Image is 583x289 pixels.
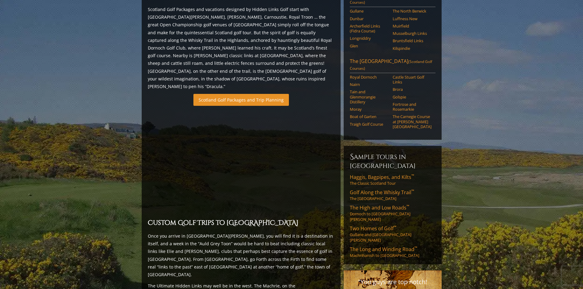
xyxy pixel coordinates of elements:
a: Scotland Golf Packages and Trip Planning [193,94,289,106]
span: The High and Low Roads [350,204,409,211]
a: Boat of Garten [350,114,389,119]
sup: ™ [406,204,409,209]
p: Scotland Golf Packages and vacations designed by Hidden Links Golf start with [GEOGRAPHIC_DATA][P... [148,6,334,90]
a: Gullane [350,9,389,13]
h6: Sample Tours in [GEOGRAPHIC_DATA] [350,152,435,170]
a: Longniddry [350,36,389,41]
span: (Scotland Golf Courses) [350,59,432,71]
a: Bruntsfield Links [393,38,432,43]
sup: ™ [411,173,414,178]
sup: ™ [414,245,417,250]
p: Once you arrive in [GEOGRAPHIC_DATA][PERSON_NAME], you will find it is a destination in itself, a... [148,232,334,278]
h2: Custom Golf Trips to [GEOGRAPHIC_DATA] [148,218,334,228]
a: The Long and Winding Road™Machrihanish to [GEOGRAPHIC_DATA] [350,246,435,258]
a: The North Berwick [393,9,432,13]
a: Royal Dornoch [350,75,389,80]
a: Moray [350,107,389,112]
a: Golspie [393,94,432,99]
a: Archerfield Links (Fidra Course) [350,24,389,34]
a: Musselburgh Links [393,31,432,36]
a: Brora [393,87,432,92]
iframe: Sir-Nick-favorite-Open-Rota-Venues [148,109,334,214]
a: The High and Low Roads™Dornoch to [GEOGRAPHIC_DATA][PERSON_NAME] [350,204,435,222]
sup: ™ [394,224,396,230]
a: Nairn [350,82,389,87]
a: Kilspindie [393,46,432,51]
a: Two Homes of Golf™Gullane and [GEOGRAPHIC_DATA][PERSON_NAME] [350,225,435,243]
a: Golf Along the Whisky Trail™The [GEOGRAPHIC_DATA] [350,189,435,201]
span: Haggis, Bagpipes, and Kilts [350,174,414,180]
a: Glen [350,43,389,48]
a: Tain and Glenmorangie Distillery [350,89,389,104]
a: Castle Stuart Golf Links [393,75,432,85]
a: Fortrose and Rosemarkie [393,102,432,112]
a: Traigh Golf Course [350,122,389,127]
span: The Long and Winding Road [350,246,417,253]
a: Muirfield [393,24,432,28]
a: The Carnegie Course at [PERSON_NAME][GEOGRAPHIC_DATA] [393,114,432,129]
sup: ™ [411,188,414,194]
span: Two Homes of Golf [350,225,396,232]
span: Golf Along the Whisky Trail [350,189,414,196]
a: The [GEOGRAPHIC_DATA](Scotland Golf Courses) [350,58,435,73]
a: Luffness New [393,16,432,21]
a: Dunbar [350,16,389,21]
a: Haggis, Bagpipes, and Kilts™The Classic Scotland Tour [350,174,435,186]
